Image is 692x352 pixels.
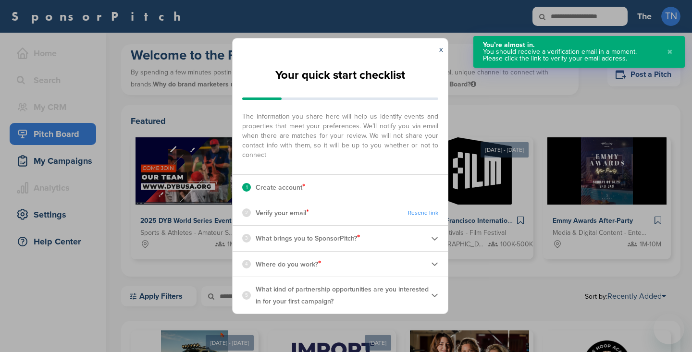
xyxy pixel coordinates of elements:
[665,42,675,62] button: Close
[654,314,684,344] iframe: Button to launch messaging window
[256,232,360,244] p: What brings you to SponsorPitch?
[256,283,431,307] p: What kind of partnership opportunities are you interested in for your first campaign?
[242,183,251,192] div: 1
[242,260,251,268] div: 4
[256,206,309,219] p: Verify your email
[439,45,443,54] a: x
[242,234,251,243] div: 3
[242,107,438,160] span: The information you share here will help us identify events and properties that meet your prefere...
[242,208,251,217] div: 2
[408,209,438,217] a: Resend link
[431,235,438,242] img: Checklist arrow 2
[431,260,438,267] img: Checklist arrow 2
[483,49,657,62] div: You should receive a verification email in a moment. Please click the link to verify your email a...
[275,65,405,86] h2: Your quick start checklist
[256,181,305,194] p: Create account
[431,291,438,299] img: Checklist arrow 2
[256,258,321,270] p: Where do you work?
[483,42,657,49] div: You’re almost in.
[242,291,251,300] div: 5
